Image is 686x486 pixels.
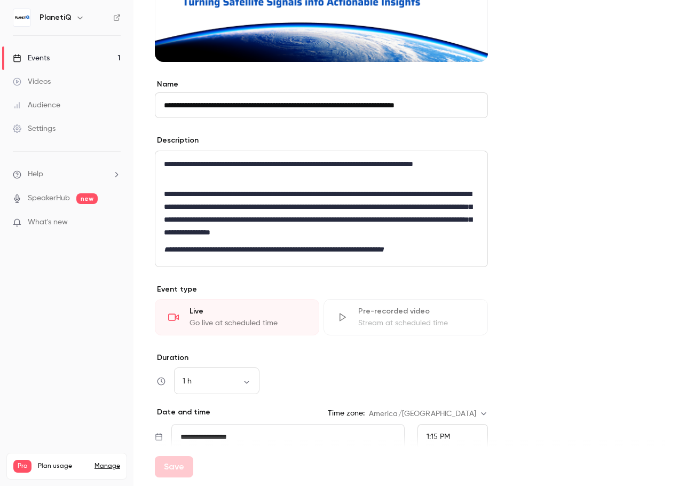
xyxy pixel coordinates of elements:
[28,217,68,228] span: What's new
[155,151,488,267] section: description
[155,352,488,363] label: Duration
[190,318,306,328] div: Go live at scheduled time
[38,462,88,471] span: Plan usage
[155,135,199,146] label: Description
[13,76,51,87] div: Videos
[324,299,488,335] div: Pre-recorded videoStream at scheduled time
[28,193,70,204] a: SpeakerHub
[13,123,56,134] div: Settings
[13,53,50,64] div: Events
[13,169,121,180] li: help-dropdown-opener
[417,424,488,450] div: From
[13,460,31,473] span: Pro
[190,306,306,317] div: Live
[328,408,365,419] label: Time zone:
[155,79,488,90] label: Name
[369,409,488,419] div: America/[GEOGRAPHIC_DATA]
[28,169,43,180] span: Help
[358,318,475,328] div: Stream at scheduled time
[40,12,72,23] h6: PlanetiQ
[155,151,487,266] div: editor
[155,407,210,418] p: Date and time
[155,284,488,295] p: Event type
[94,462,120,471] a: Manage
[358,306,475,317] div: Pre-recorded video
[427,433,450,441] span: 1:15 PM
[13,100,60,111] div: Audience
[13,9,30,26] img: PlanetiQ
[76,193,98,204] span: new
[155,299,319,335] div: LiveGo live at scheduled time
[174,376,259,387] div: 1 h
